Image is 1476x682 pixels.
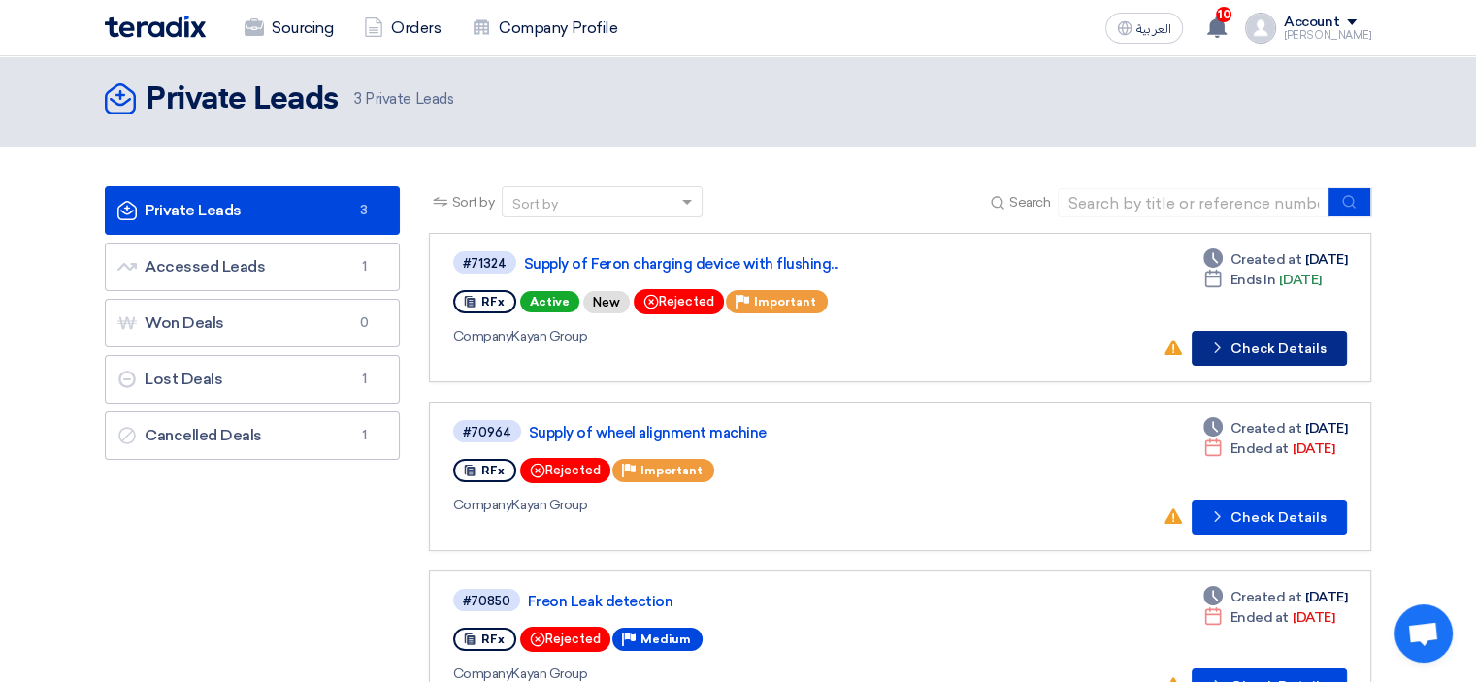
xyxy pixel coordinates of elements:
div: New [583,291,630,313]
button: Check Details [1192,500,1347,535]
span: Company [453,497,512,513]
span: Important [640,464,703,477]
div: Rejected [634,289,724,314]
span: 0 [352,313,376,333]
div: [DATE] [1203,438,1334,459]
button: Check Details [1192,331,1347,366]
a: Sourcing [229,7,348,49]
a: Freon Leak detection [528,593,1013,610]
img: Teradix logo [105,16,206,38]
span: Medium [640,633,691,646]
input: Search by title or reference number [1058,188,1329,217]
div: #71324 [463,257,507,270]
div: Sort by [512,194,558,214]
h2: Private Leads [146,81,339,119]
span: Created at [1230,587,1301,607]
a: Cancelled Deals1 [105,411,400,460]
a: Orders [348,7,456,49]
div: [DATE] [1203,249,1347,270]
div: Account [1284,15,1339,31]
span: Created at [1230,418,1301,438]
span: 1 [352,426,376,445]
span: 3 [352,201,376,220]
div: Open chat [1394,604,1453,663]
button: العربية [1105,13,1183,44]
span: 1 [352,257,376,276]
span: Created at [1230,249,1301,270]
div: [DATE] [1203,270,1322,290]
div: #70964 [463,426,511,438]
a: Accessed Leads1 [105,243,400,291]
span: Search [1009,192,1050,212]
span: Private Leads [354,88,453,111]
div: [PERSON_NAME] [1284,30,1371,41]
div: [DATE] [1203,418,1347,438]
span: Ends In [1230,270,1276,290]
span: 1 [352,370,376,389]
div: #70850 [463,595,510,607]
a: Lost Deals1 [105,355,400,404]
div: Rejected [520,627,610,652]
div: Kayan Group [453,326,1013,346]
span: 3 [354,90,362,108]
img: profile_test.png [1245,13,1276,44]
span: العربية [1136,22,1171,36]
a: Won Deals0 [105,299,400,347]
span: Active [520,291,579,312]
a: Supply of Feron charging device with flushing... [524,255,1009,273]
span: Ended at [1230,607,1289,628]
div: [DATE] [1203,607,1334,628]
span: Sort by [452,192,495,212]
a: Private Leads3 [105,186,400,235]
span: RFx [481,464,505,477]
span: 10 [1216,7,1231,22]
div: Kayan Group [453,495,1018,515]
div: Rejected [520,458,610,483]
div: [DATE] [1203,587,1347,607]
span: Company [453,666,512,682]
span: RFx [481,295,505,309]
a: Company Profile [456,7,633,49]
a: Supply of wheel alignment machine [529,424,1014,441]
span: Important [754,295,816,309]
span: Company [453,328,512,344]
span: Ended at [1230,438,1289,459]
span: RFx [481,633,505,646]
